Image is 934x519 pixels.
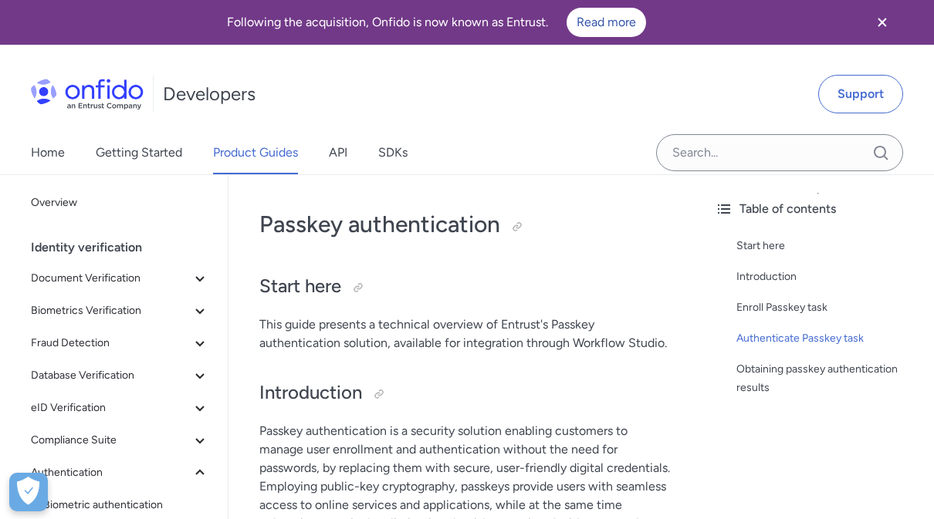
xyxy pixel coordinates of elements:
[259,274,672,300] h2: Start here
[736,298,922,317] a: Enroll Passkey task
[31,399,191,417] span: eID Verification
[736,360,922,397] a: Obtaining passkey authentication results
[25,263,215,294] button: Document Verification
[213,131,298,174] a: Product Guides
[31,463,191,482] span: Authentication
[25,295,215,326] button: Biometrics Verification
[715,200,922,218] div: Table of contents
[96,131,182,174] a: Getting Started
[31,269,191,288] span: Document Verification
[43,496,209,514] span: Biometric authentication
[31,194,209,212] span: Overview
[854,3,911,42] button: Close banner
[259,315,672,352] p: This guide presents a technical overview of Entrust's Passkey authentication solution, available ...
[378,131,408,174] a: SDKs
[31,302,191,320] span: Biometrics Verification
[25,328,215,359] button: Fraud Detection
[9,473,48,511] button: Open Preferences
[31,79,144,110] img: Onfido Logo
[818,75,903,113] a: Support
[259,380,672,406] h2: Introduction
[259,209,672,240] h1: Passkey authentication
[25,425,215,456] button: Compliance Suite
[873,13,892,32] svg: Close banner
[567,8,646,37] a: Read more
[31,431,191,450] span: Compliance Suite
[31,366,191,385] span: Database Verification
[656,134,903,171] input: Onfido search input field
[25,360,215,391] button: Database Verification
[25,457,215,488] button: Authentication
[31,131,65,174] a: Home
[31,232,222,263] div: Identity verification
[163,82,255,106] h1: Developers
[329,131,347,174] a: API
[736,237,922,255] a: Start here
[736,268,922,286] a: Introduction
[31,334,191,352] span: Fraud Detection
[19,8,854,37] div: Following the acquisition, Onfido is now known as Entrust.
[9,473,48,511] div: Cookie Preferences
[25,393,215,423] button: eID Verification
[25,187,215,218] a: Overview
[736,329,922,348] a: Authenticate Passkey task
